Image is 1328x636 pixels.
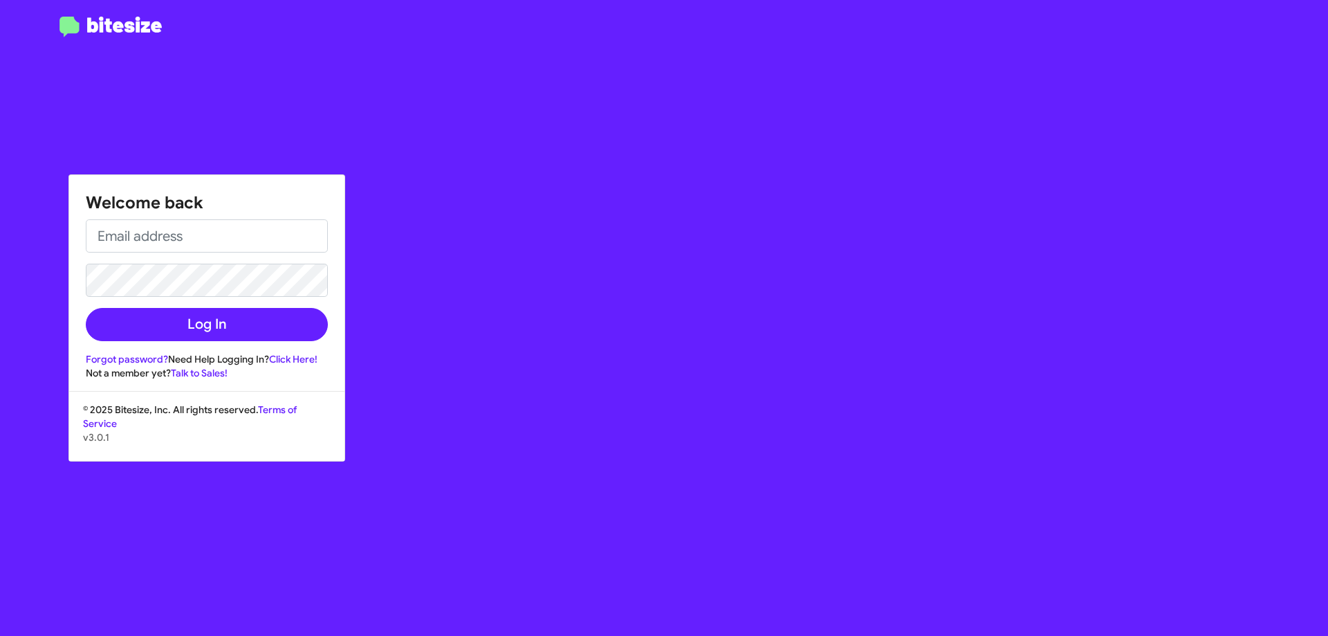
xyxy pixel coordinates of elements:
div: Need Help Logging In? [86,352,328,366]
h1: Welcome back [86,192,328,214]
p: v3.0.1 [83,430,331,444]
button: Log In [86,308,328,341]
a: Talk to Sales! [171,367,228,379]
input: Email address [86,219,328,253]
div: © 2025 Bitesize, Inc. All rights reserved. [69,403,344,461]
div: Not a member yet? [86,366,328,380]
a: Forgot password? [86,353,168,365]
a: Click Here! [269,353,317,365]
